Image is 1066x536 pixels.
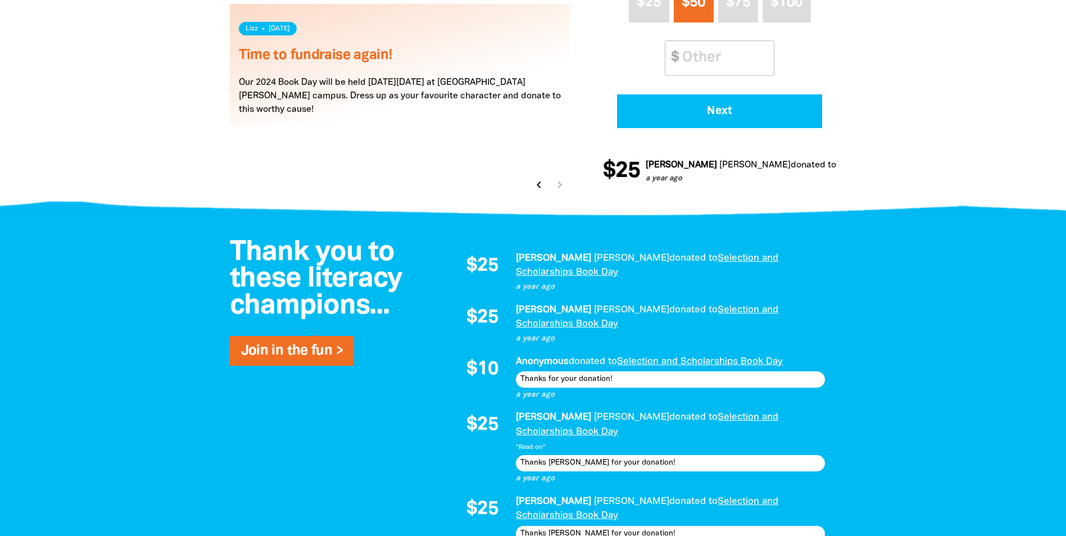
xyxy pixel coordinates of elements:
[790,161,835,169] span: donated to
[516,473,825,484] p: a year ago
[617,94,822,128] button: Pay with Credit Card
[617,357,783,366] a: Selection and Scholarships Book Day
[669,413,718,421] span: donated to
[516,357,569,366] em: Anonymous
[516,413,778,436] a: Selection and Scholarships Book Day
[594,413,669,421] em: [PERSON_NAME]
[516,371,825,387] div: Thanks for your donation!
[230,4,570,195] div: Paginated content
[669,254,718,262] span: donated to
[466,308,498,328] span: $25
[569,357,617,366] span: donated to
[466,500,498,519] span: $25
[230,240,402,319] span: Thank you to these literacy champions...
[516,333,825,344] p: a year ago
[516,413,591,421] em: [PERSON_NAME]
[602,160,639,183] span: $25
[645,161,716,169] em: [PERSON_NAME]
[466,257,498,276] span: $25
[594,306,669,314] em: [PERSON_NAME]
[516,389,825,401] p: a year ago
[466,360,498,379] span: $10
[516,455,825,471] div: Thanks [PERSON_NAME] for your donation!
[241,344,343,357] a: Join in the fun >
[516,254,591,262] em: [PERSON_NAME]
[594,497,669,506] em: [PERSON_NAME]
[466,416,498,435] span: $25
[594,254,669,262] em: [PERSON_NAME]
[239,49,393,62] a: Time to fundraise again!
[835,161,988,169] a: Selection and Scholarships Book Day
[669,306,718,314] span: donated to
[532,178,546,192] i: chevron_left
[633,106,807,117] span: Next
[669,497,718,506] span: donated to
[645,174,988,185] p: a year ago
[665,41,679,75] span: $
[516,281,825,293] p: a year ago
[603,153,836,201] div: Donation stream
[516,497,591,506] em: [PERSON_NAME]
[516,306,591,314] em: [PERSON_NAME]
[718,161,790,169] em: [PERSON_NAME]
[516,444,546,450] em: "Read on"
[532,177,547,193] button: Previous page
[674,41,774,75] input: Other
